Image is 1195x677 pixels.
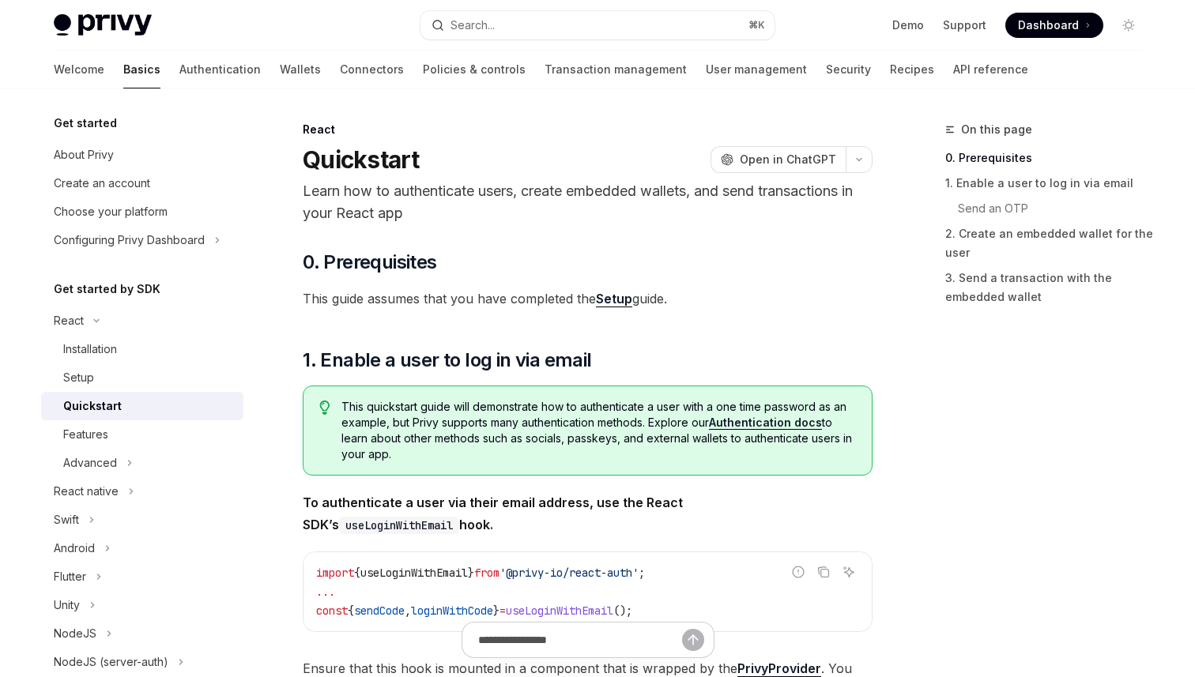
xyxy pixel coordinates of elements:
[613,604,632,618] span: ();
[41,562,243,591] button: Toggle Flutter section
[303,250,436,275] span: 0. Prerequisites
[54,482,119,501] div: React native
[303,122,873,137] div: React
[41,307,243,335] button: Toggle React section
[41,335,243,363] a: Installation
[411,604,493,618] span: loginWithCode
[405,604,411,618] span: ,
[813,562,834,582] button: Copy the contents from the code block
[54,653,168,671] div: NodeJS (server-auth)
[493,604,499,618] span: }
[63,453,117,472] div: Advanced
[41,169,243,197] a: Create an account
[341,399,856,462] span: This quickstart guide will demonstrate how to authenticate a user with a one time password as an ...
[54,51,104,88] a: Welcome
[41,197,243,226] a: Choose your platform
[499,604,506,618] span: =
[1018,17,1079,33] span: Dashboard
[340,51,404,88] a: Connectors
[41,226,243,254] button: Toggle Configuring Privy Dashboard section
[41,363,243,392] a: Setup
[316,585,335,599] span: ...
[54,145,114,164] div: About Privy
[63,397,122,416] div: Quickstart
[41,591,243,619] button: Toggle Unity section
[945,221,1154,265] a: 2. Create an embedded wallet for the user
[348,604,354,618] span: {
[596,291,632,307] a: Setup
[506,604,613,618] span: useLoginWithEmail
[54,311,84,330] div: React
[468,566,474,580] span: }
[943,17,986,33] a: Support
[54,114,117,133] h5: Get started
[54,174,150,193] div: Create an account
[54,202,168,221] div: Choose your platform
[41,619,243,648] button: Toggle NodeJS section
[303,288,873,310] span: This guide assumes that you have completed the guide.
[740,152,836,167] span: Open in ChatGPT
[1116,13,1141,38] button: Toggle dark mode
[54,596,80,615] div: Unity
[54,14,152,36] img: light logo
[890,51,934,88] a: Recipes
[639,566,645,580] span: ;
[316,604,348,618] span: const
[945,145,1154,171] a: 0. Prerequisites
[54,280,160,299] h5: Get started by SDK
[945,265,1154,310] a: 3. Send a transaction with the embedded wallet
[41,534,243,562] button: Toggle Android section
[360,566,468,580] span: useLoginWithEmail
[839,562,859,582] button: Ask AI
[945,196,1154,221] a: Send an OTP
[788,562,809,582] button: Report incorrect code
[303,348,591,373] span: 1. Enable a user to log in via email
[41,392,243,420] a: Quickstart
[63,340,117,359] div: Installation
[706,51,807,88] a: User management
[748,19,765,32] span: ⌘ K
[54,231,205,250] div: Configuring Privy Dashboard
[478,622,682,657] input: Ask a question...
[54,510,79,529] div: Swift
[179,51,261,88] a: Authentication
[303,495,683,532] strong: To authenticate a user via their email address, use the React SDK’s hook.
[319,401,330,415] svg: Tip
[63,368,94,387] div: Setup
[420,11,775,39] button: Open search
[961,120,1032,139] span: On this page
[711,146,846,173] button: Open in ChatGPT
[123,51,160,88] a: Basics
[1005,13,1103,38] a: Dashboard
[41,141,243,169] a: About Privy
[41,648,243,676] button: Toggle NodeJS (server-auth) section
[545,51,687,88] a: Transaction management
[316,566,354,580] span: import
[41,449,243,477] button: Toggle Advanced section
[54,539,95,558] div: Android
[354,566,360,580] span: {
[303,145,420,174] h1: Quickstart
[63,425,108,444] div: Features
[41,420,243,449] a: Features
[54,624,96,643] div: NodeJS
[945,171,1154,196] a: 1. Enable a user to log in via email
[826,51,871,88] a: Security
[41,506,243,534] button: Toggle Swift section
[354,604,405,618] span: sendCode
[54,567,86,586] div: Flutter
[41,477,243,506] button: Toggle React native section
[709,416,822,430] a: Authentication docs
[280,51,321,88] a: Wallets
[953,51,1028,88] a: API reference
[450,16,495,35] div: Search...
[339,517,459,534] code: useLoginWithEmail
[499,566,639,580] span: '@privy-io/react-auth'
[474,566,499,580] span: from
[423,51,526,88] a: Policies & controls
[303,180,873,224] p: Learn how to authenticate users, create embedded wallets, and send transactions in your React app
[892,17,924,33] a: Demo
[682,629,704,651] button: Send message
